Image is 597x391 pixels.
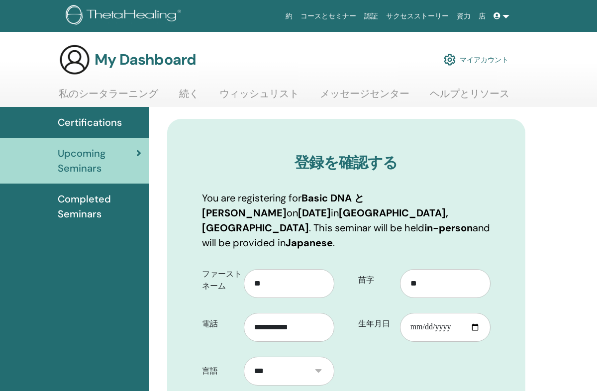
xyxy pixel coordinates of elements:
[424,221,473,234] b: in-person
[430,88,509,107] a: ヘルプとリソース
[351,314,400,333] label: 生年月日
[195,265,244,295] label: ファーストネーム
[202,154,491,172] h3: 登録を確認する
[475,7,490,25] a: 店
[453,7,475,25] a: 資力
[444,51,456,68] img: cog.svg
[286,236,333,249] b: Japanese
[202,191,491,250] p: You are registering for on in . This seminar will be held and will be provided in .
[444,49,508,71] a: マイアカウント
[320,88,409,107] a: メッセージセンター
[360,7,382,25] a: 認証
[59,44,91,76] img: generic-user-icon.jpg
[95,51,196,69] h3: My Dashboard
[66,5,185,27] img: logo.png
[195,362,244,381] label: 言語
[282,7,297,25] a: 約
[59,88,158,107] a: 私のシータラーニング
[58,146,136,176] span: Upcoming Seminars
[195,314,244,333] label: 電話
[382,7,453,25] a: サクセスストーリー
[58,192,141,221] span: Completed Seminars
[351,271,400,290] label: 苗字
[219,88,299,107] a: ウィッシュリスト
[179,88,199,107] a: 続く
[297,7,360,25] a: コースとセミナー
[298,206,331,219] b: [DATE]
[58,115,122,130] span: Certifications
